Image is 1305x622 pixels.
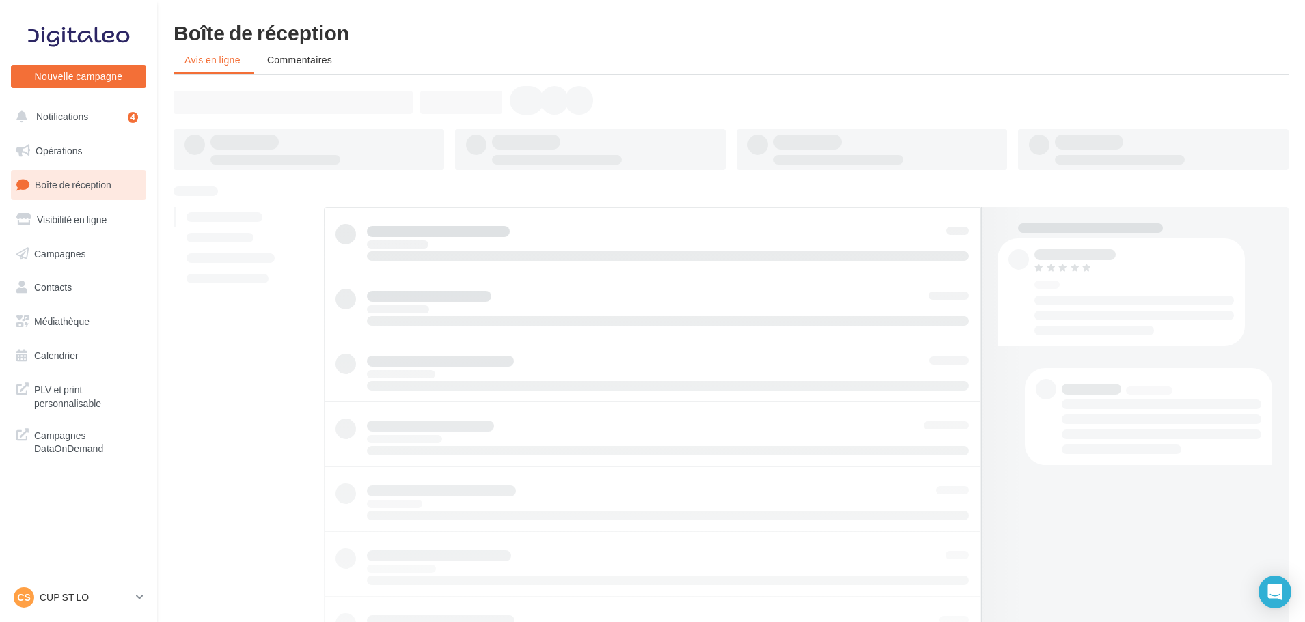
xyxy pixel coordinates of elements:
[8,273,149,302] a: Contacts
[17,591,30,604] span: CS
[34,380,141,410] span: PLV et print personnalisable
[11,584,146,610] a: CS CUP ST LO
[8,307,149,336] a: Médiathèque
[34,247,86,259] span: Campagnes
[128,112,138,123] div: 4
[11,65,146,88] button: Nouvelle campagne
[8,206,149,234] a: Visibilité en ligne
[8,170,149,199] a: Boîte de réception
[1259,576,1291,608] div: Open Intercom Messenger
[8,341,149,370] a: Calendrier
[34,426,141,455] span: Campagnes DataOnDemand
[34,350,79,361] span: Calendrier
[36,145,82,156] span: Opérations
[34,281,72,293] span: Contacts
[36,111,88,122] span: Notifications
[8,102,143,131] button: Notifications 4
[8,137,149,165] a: Opérations
[267,54,332,66] span: Commentaires
[8,421,149,461] a: Campagnes DataOnDemand
[40,591,130,604] p: CUP ST LO
[8,375,149,415] a: PLV et print personnalisable
[37,214,107,225] span: Visibilité en ligne
[34,315,90,327] span: Médiathèque
[174,22,1289,42] div: Boîte de réception
[35,179,111,190] span: Boîte de réception
[8,240,149,268] a: Campagnes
